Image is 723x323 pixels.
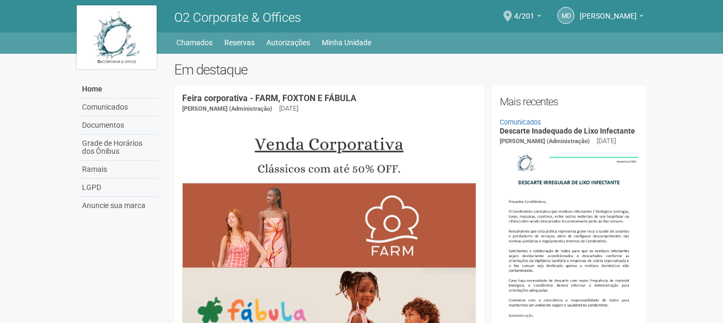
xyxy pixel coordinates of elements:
span: 4/201 [514,2,534,20]
a: Comunicados [79,98,158,117]
a: Autorizações [266,35,310,50]
h2: Mais recentes [500,94,639,110]
a: Documentos [79,117,158,135]
h2: Em destaque [174,62,647,78]
a: Grade de Horários dos Ônibus [79,135,158,161]
span: [PERSON_NAME] (Administração) [182,105,272,112]
a: Feira corporativa - FARM, FOXTON E FÁBULA [182,93,356,103]
a: Descarte Inadequado de Lixo Infectante [500,127,635,135]
a: Anuncie sua marca [79,197,158,214]
a: Md [557,7,574,24]
span: [PERSON_NAME] (Administração) [500,138,590,145]
div: [DATE] [597,136,616,146]
a: Ramais [79,161,158,179]
div: [DATE] [279,104,298,113]
span: Marcelo de Andrade Ferreira [580,2,637,20]
a: Minha Unidade [322,35,371,50]
a: Comunicados [500,118,541,126]
span: O2 Corporate & Offices [174,10,301,25]
a: Home [79,80,158,98]
a: 4/201 [514,13,541,22]
img: logo.jpg [77,5,157,69]
a: Reservas [224,35,255,50]
a: [PERSON_NAME] [580,13,644,22]
a: Chamados [176,35,213,50]
a: LGPD [79,179,158,197]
